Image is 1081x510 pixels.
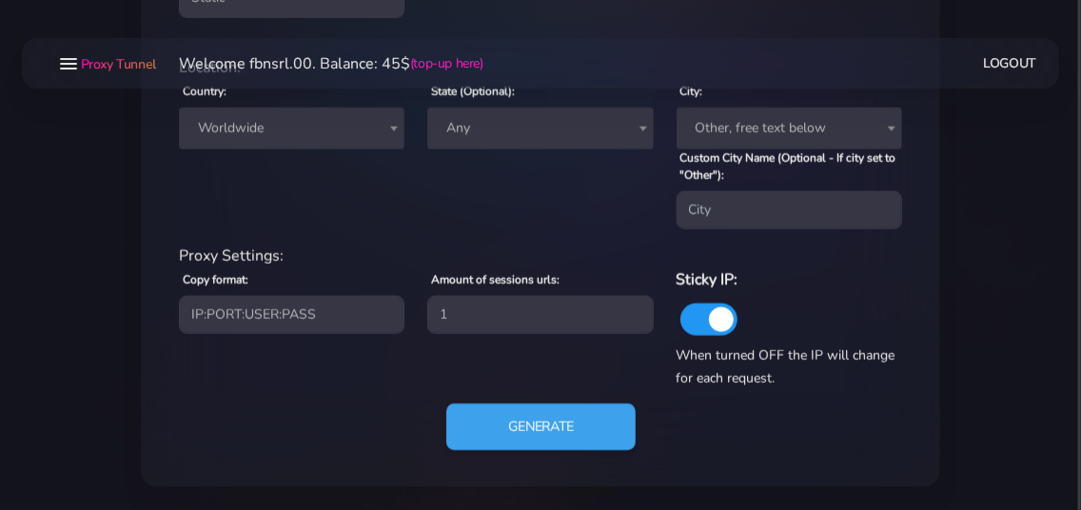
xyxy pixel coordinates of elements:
[446,403,636,450] button: Generate
[81,55,156,73] span: Proxy Tunnel
[179,108,404,149] span: Worldwide
[984,46,1037,81] a: Logout
[167,245,914,267] div: Proxy Settings:
[427,108,653,149] span: Any
[688,115,891,142] span: Other, free text below
[677,108,902,149] span: Other, free text below
[677,267,902,292] h6: Sticky IP:
[431,83,515,100] label: State (Optional):
[183,83,226,100] label: Country:
[156,52,483,75] li: Welcome fbnsrl.00. Balance: 45$
[77,49,156,79] a: Proxy Tunnel
[677,191,902,229] input: City
[677,346,895,387] span: When turned OFF the IP will change for each request.
[989,418,1057,486] iframe: Webchat Widget
[431,271,560,288] label: Amount of sessions urls:
[190,115,393,142] span: Worldwide
[680,149,902,184] label: Custom City Name (Optional - If city set to "Other"):
[439,115,641,142] span: Any
[680,83,703,100] label: City:
[410,53,483,73] a: (top-up here)
[183,271,248,288] label: Copy format:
